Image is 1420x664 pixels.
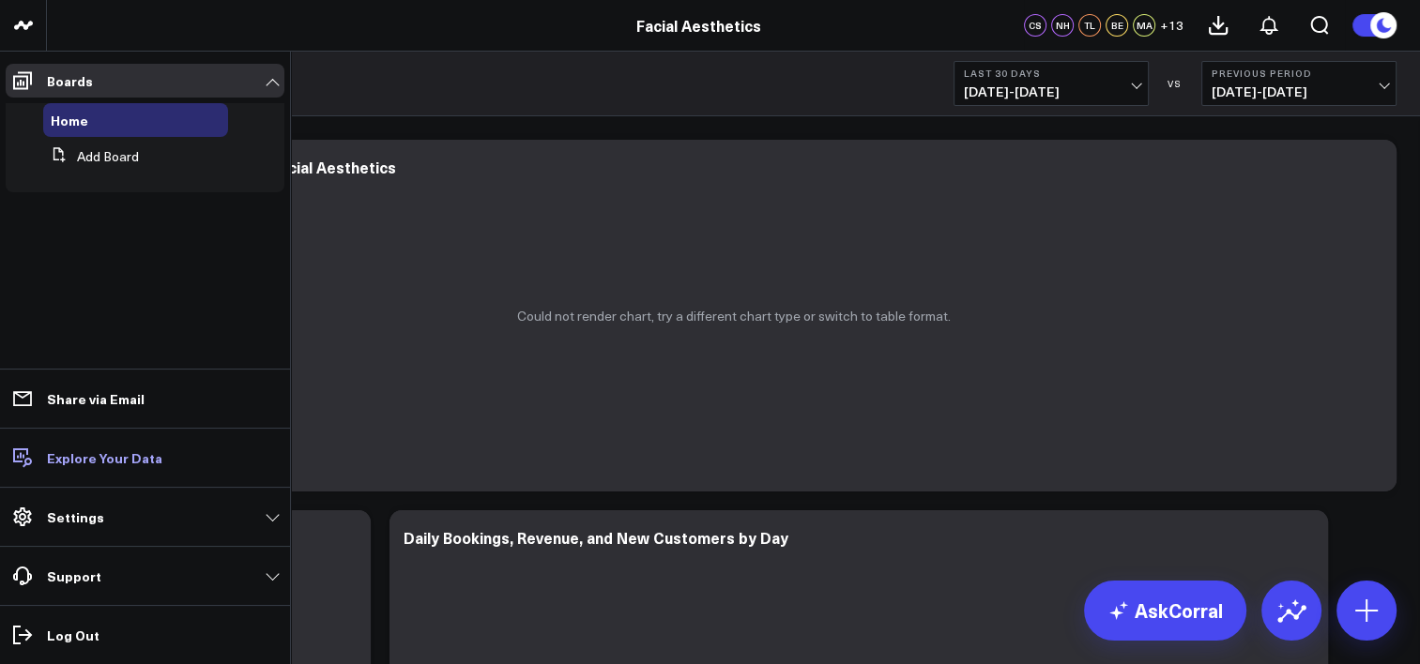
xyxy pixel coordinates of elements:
[954,61,1149,106] button: Last 30 Days[DATE]-[DATE]
[964,84,1138,99] span: [DATE] - [DATE]
[47,450,162,465] p: Explore Your Data
[517,309,951,324] p: Could not render chart, try a different chart type or switch to table format.
[1078,14,1101,37] div: TL
[964,68,1138,79] b: Last 30 Days
[1160,14,1183,37] button: +13
[6,618,284,652] a: Log Out
[636,15,761,36] a: Facial Aesthetics
[47,568,101,583] p: Support
[1158,78,1192,89] div: VS
[51,111,88,129] span: Home
[1212,84,1386,99] span: [DATE] - [DATE]
[1201,61,1397,106] button: Previous Period[DATE]-[DATE]
[51,113,88,128] a: Home
[47,627,99,642] p: Log Out
[404,527,788,548] div: Daily Bookings, Revenue, and New Customers by Day
[47,509,104,524] p: Settings
[1160,19,1183,32] span: + 13
[47,73,93,88] p: Boards
[1133,14,1155,37] div: MA
[1084,581,1246,641] a: AskCorral
[1212,68,1386,79] b: Previous Period
[43,140,139,174] button: Add Board
[1106,14,1128,37] div: BE
[47,391,145,406] p: Share via Email
[1024,14,1046,37] div: CS
[1051,14,1074,37] div: NH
